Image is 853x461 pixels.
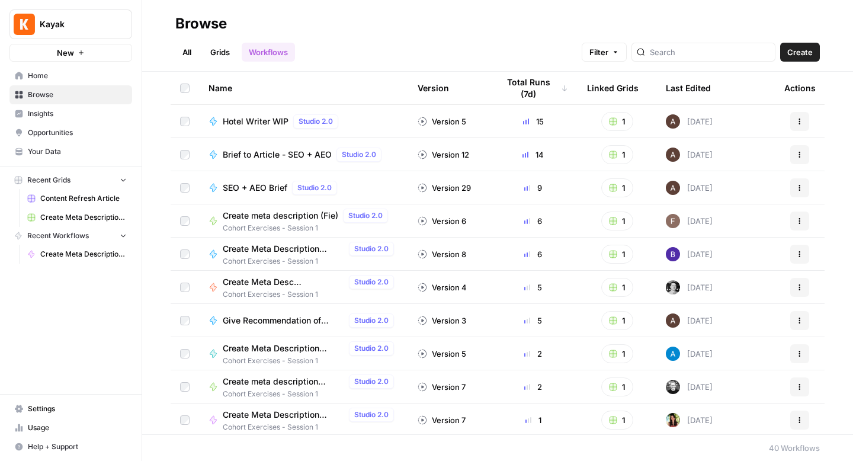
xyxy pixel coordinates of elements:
span: Studio 2.0 [342,149,376,160]
img: wtbmvrjo3qvncyiyitl6zoukl9gz [666,148,680,162]
span: Usage [28,422,127,433]
span: Cohort Exercises - Session 1 [223,289,399,300]
a: Content Refresh Article [22,189,132,208]
button: Create [780,43,820,62]
span: Create meta description (Fie) [223,210,338,222]
img: e4v89f89x2fg3vu1gtqy01mqi6az [666,413,680,427]
span: Create Meta Description ([PERSON_NAME]) [223,342,344,354]
div: Version 3 [418,315,466,326]
div: Version 7 [418,414,466,426]
div: Version 12 [418,149,469,161]
span: Create Meta Description ([PERSON_NAME]) [223,409,344,421]
button: 1 [601,245,633,264]
a: Create Meta Description (Blanka)Studio 2.0Cohort Exercises - Session 1 [209,242,399,267]
span: Settings [28,404,127,414]
a: Opportunities [9,123,132,142]
div: Version 8 [418,248,466,260]
a: Create Meta Description ([PERSON_NAME]) Grid [22,208,132,227]
a: Create Meta Description ([PERSON_NAME]) [22,245,132,264]
span: Studio 2.0 [354,376,389,387]
span: Studio 2.0 [354,409,389,420]
span: Cohort Exercises - Session 1 [223,223,393,233]
span: Give Recommendation of Hotels [223,315,344,326]
span: Recent Grids [27,175,70,185]
span: Brief to Article - SEO + AEO [223,149,332,161]
button: 1 [601,112,633,131]
span: Help + Support [28,441,127,452]
div: 6 [498,248,568,260]
span: Create Meta Description (Blanka) [223,243,344,255]
div: [DATE] [666,313,713,328]
a: SEO + AEO BriefStudio 2.0 [209,181,399,195]
a: All [175,43,198,62]
div: 1 [498,414,568,426]
div: Version 6 [418,215,466,227]
span: Studio 2.0 [354,315,389,326]
span: Hotel Writer WIP [223,116,288,127]
img: Kayak Logo [14,14,35,35]
div: [DATE] [666,214,713,228]
span: Create Meta Desc ([PERSON_NAME]) [223,276,344,288]
div: 9 [498,182,568,194]
a: Browse [9,85,132,104]
a: Insights [9,104,132,123]
a: Brief to Article - SEO + AEOStudio 2.0 [209,148,399,162]
span: Your Data [28,146,127,157]
img: 4vx69xode0b6rvenq8fzgxnr47hp [666,280,680,294]
button: Workspace: Kayak [9,9,132,39]
a: Workflows [242,43,295,62]
div: [DATE] [666,114,713,129]
span: Create Meta Description ([PERSON_NAME]) Grid [40,212,127,223]
button: 1 [601,377,633,396]
button: Recent Grids [9,171,132,189]
span: Cohort Exercises - Session 1 [223,422,399,433]
div: [DATE] [666,380,713,394]
div: Name [209,72,399,104]
div: [DATE] [666,148,713,162]
a: Grids [203,43,237,62]
span: Studio 2.0 [354,343,389,354]
img: wtbmvrjo3qvncyiyitl6zoukl9gz [666,181,680,195]
button: Filter [582,43,627,62]
span: Opportunities [28,127,127,138]
div: 6 [498,215,568,227]
span: Create Meta Description ([PERSON_NAME]) [40,249,127,260]
a: Give Recommendation of HotelsStudio 2.0 [209,313,399,328]
div: [DATE] [666,347,713,361]
button: Help + Support [9,437,132,456]
div: 15 [498,116,568,127]
div: Linked Grids [587,72,639,104]
div: [DATE] [666,247,713,261]
span: Filter [589,46,608,58]
span: New [57,47,74,59]
div: Version 29 [418,182,471,194]
button: Recent Workflows [9,227,132,245]
button: 1 [601,411,633,430]
img: o3cqybgnmipr355j8nz4zpq1mc6x [666,347,680,361]
div: Last Edited [666,72,711,104]
span: Studio 2.0 [299,116,333,127]
div: [DATE] [666,181,713,195]
div: [DATE] [666,280,713,294]
a: Home [9,66,132,85]
div: Actions [784,72,816,104]
a: Usage [9,418,132,437]
div: Version 5 [418,348,466,360]
button: New [9,44,132,62]
div: 14 [498,149,568,161]
img: a2eqamhmdthocwmr1l2lqiqck0lu [666,380,680,394]
span: Create [787,46,813,58]
span: Studio 2.0 [348,210,383,221]
span: Home [28,71,127,81]
span: Studio 2.0 [354,244,389,254]
a: Hotel Writer WIPStudio 2.0 [209,114,399,129]
input: Search [650,46,770,58]
span: Studio 2.0 [354,277,389,287]
a: Create Meta Desc ([PERSON_NAME])Studio 2.0Cohort Exercises - Session 1 [209,275,399,300]
span: Browse [28,89,127,100]
a: Your Data [9,142,132,161]
span: Cohort Exercises - Session 1 [223,389,399,399]
a: Create Meta Description ([PERSON_NAME])Studio 2.0Cohort Exercises - Session 1 [209,408,399,433]
button: 1 [601,212,633,230]
span: Cohort Exercises - Session 1 [223,256,399,267]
